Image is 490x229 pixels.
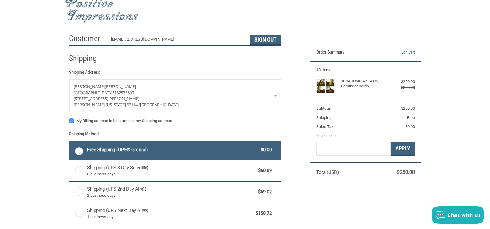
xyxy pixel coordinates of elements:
button: Sign Out [250,35,281,45]
span: Shipping (UPS 3-Day Select®) [87,164,255,177]
span: 3162835600 [112,90,134,95]
span: 67114 / [127,102,140,108]
input: Gift Certificate or Coupon Code [316,142,391,156]
span: 2 business days [87,192,255,199]
a: Coupon Code [316,133,337,138]
span: [STREET_ADDRESS][PERSON_NAME] [74,96,139,101]
a: Enter or select a different address [69,79,281,112]
label: My Billing address is the same as my Shipping address [69,118,281,123]
h3: Order Summary [316,49,383,55]
legend: Shipping Address [69,69,100,79]
span: Shipping [316,115,331,120]
span: $250.00 [397,169,415,175]
span: Shipping (UPS 2nd Day Air®) [87,186,255,199]
button: Chat with us [432,206,484,224]
span: Total (USD) [316,170,339,175]
h4: 10 x 4DCMIX47 - 4 Up Reminder Cards [341,79,389,89]
span: Free Shipping (UPS® Ground) [87,146,258,153]
span: $0.00 [258,146,272,153]
legend: Shipping Method [69,130,99,141]
span: Chat with us [447,212,481,218]
span: Shipping (UPS Next Day Air®) [87,207,253,220]
h3: 10 Items [316,68,415,73]
button: Apply [391,142,415,156]
span: [PERSON_NAME], [74,102,106,108]
a: Edit Cart [383,49,415,55]
span: 1 business day [87,214,253,220]
span: 3 business days [87,171,255,177]
span: Sales Tax [316,124,333,129]
span: Free [407,115,415,120]
span: [PERSON_NAME] [74,84,105,89]
h2: Shipping [69,53,105,64]
span: Subtotal [316,106,331,111]
span: [PERSON_NAME] [105,84,136,89]
h2: Customer [69,33,105,44]
div: $250.00 [390,79,415,85]
span: $158.72 [253,210,272,217]
span: $60.89 [255,167,272,174]
div: [EMAIL_ADDRESS][DOMAIN_NAME] [111,36,244,45]
span: $69.02 [255,188,272,196]
span: $250.00 [401,106,415,111]
span: [GEOGRAPHIC_DATA] [74,90,112,95]
span: [US_STATE], [106,102,127,108]
span: $0.00 [405,124,415,129]
div: $350.00 [390,85,415,91]
span: [GEOGRAPHIC_DATA] [140,102,179,108]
